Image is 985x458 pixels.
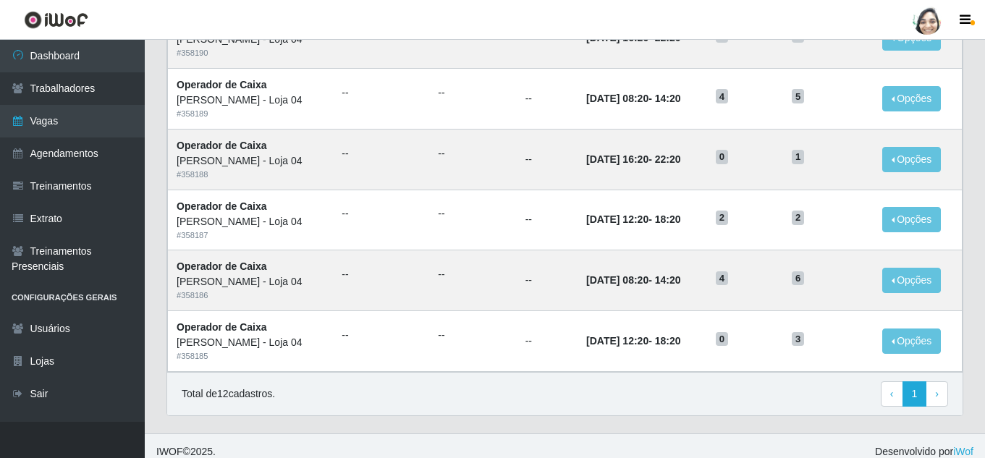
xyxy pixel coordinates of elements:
[177,321,267,333] strong: Operador de Caixa
[716,332,729,347] span: 0
[792,211,805,225] span: 2
[882,86,942,111] button: Opções
[182,386,275,402] p: Total de 12 cadastros.
[586,213,648,225] time: [DATE] 12:20
[926,381,948,407] a: Next
[792,332,805,347] span: 3
[716,150,729,164] span: 0
[586,335,680,347] strong: -
[438,85,507,101] ul: --
[342,267,420,282] ul: --
[655,153,681,165] time: 22:20
[438,206,507,221] ul: --
[177,200,267,212] strong: Operador de Caixa
[342,206,420,221] ul: --
[792,271,805,286] span: 6
[882,207,942,232] button: Opções
[586,93,680,104] strong: -
[881,381,948,407] nav: pagination
[716,89,729,103] span: 4
[586,335,648,347] time: [DATE] 12:20
[177,140,267,151] strong: Operador de Caixa
[177,350,324,362] div: # 358185
[177,169,324,181] div: # 358188
[655,213,681,225] time: 18:20
[586,274,648,286] time: [DATE] 08:20
[438,267,507,282] ul: --
[517,250,578,311] td: --
[517,129,578,190] td: --
[792,89,805,103] span: 5
[586,153,680,165] strong: -
[177,153,324,169] div: [PERSON_NAME] - Loja 04
[882,268,942,293] button: Opções
[890,388,894,399] span: ‹
[517,311,578,372] td: --
[177,93,324,108] div: [PERSON_NAME] - Loja 04
[716,211,729,225] span: 2
[586,93,648,104] time: [DATE] 08:20
[586,274,680,286] strong: -
[882,328,942,354] button: Opções
[586,153,648,165] time: [DATE] 16:20
[177,335,324,350] div: [PERSON_NAME] - Loja 04
[655,274,681,286] time: 14:20
[438,328,507,343] ul: --
[902,381,927,407] a: 1
[177,47,324,59] div: # 358190
[655,335,681,347] time: 18:20
[156,446,183,457] span: IWOF
[177,108,324,120] div: # 358189
[177,79,267,90] strong: Operador de Caixa
[177,274,324,289] div: [PERSON_NAME] - Loja 04
[342,328,420,343] ul: --
[953,446,973,457] a: iWof
[342,85,420,101] ul: --
[586,213,680,225] strong: -
[177,214,324,229] div: [PERSON_NAME] - Loja 04
[881,381,903,407] a: Previous
[655,93,681,104] time: 14:20
[177,260,267,272] strong: Operador de Caixa
[517,68,578,129] td: --
[716,271,729,286] span: 4
[177,229,324,242] div: # 358187
[792,150,805,164] span: 1
[882,147,942,172] button: Opções
[438,146,507,161] ul: --
[517,190,578,250] td: --
[935,388,939,399] span: ›
[24,11,88,29] img: CoreUI Logo
[177,289,324,302] div: # 358186
[342,146,420,161] ul: --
